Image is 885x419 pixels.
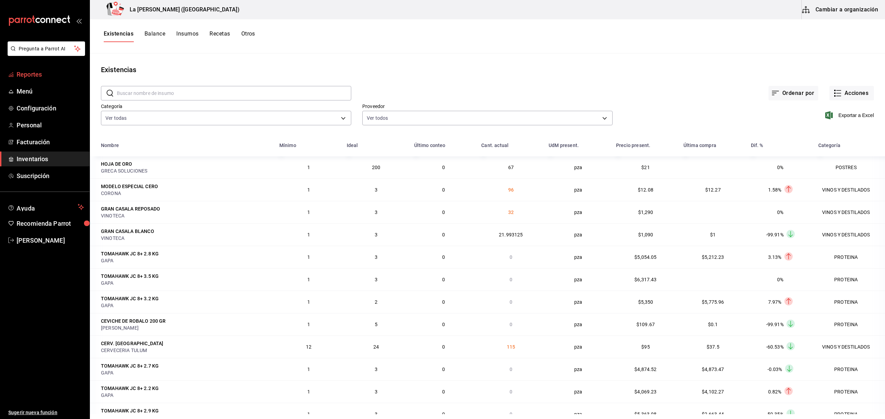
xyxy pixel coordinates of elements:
[507,344,515,350] span: 115
[702,254,724,260] span: $5,212.23
[818,143,840,148] div: Categoría
[544,358,612,380] td: pza
[101,257,271,264] div: GAPA
[616,143,650,148] div: Precio present.
[209,30,230,42] button: Recetas
[708,322,718,327] span: $0.1
[442,367,445,372] span: 0
[768,86,818,100] button: Ordenar por
[307,367,310,372] span: 1
[510,411,512,417] span: 0
[814,291,885,313] td: PROTEINA
[634,254,656,260] span: $5,054.05
[544,313,612,335] td: pza
[510,389,512,394] span: 0
[375,187,378,193] span: 3
[638,187,653,193] span: $12.08
[375,367,378,372] span: 3
[101,324,170,331] div: [PERSON_NAME]
[101,228,154,235] div: GRAN CASALA BLANCO
[307,277,310,282] span: 1
[638,232,653,237] span: $1,090
[442,411,445,417] span: 0
[702,411,724,417] span: $2,663.44
[481,143,509,148] div: Cant. actual
[101,104,351,109] label: Categoría
[307,254,310,260] span: 1
[101,318,166,324] div: CEVICHE DE ROBALO 200 GR
[707,344,719,350] span: $37.5
[766,411,784,417] span: -50.35%
[814,223,885,246] td: VINOS Y DESTILADOS
[544,246,612,268] td: pza
[442,232,445,237] span: 0
[17,236,84,245] span: [PERSON_NAME]
[101,250,159,257] div: TOMAHAWK JC 8+ 2.8 KG
[814,178,885,201] td: VINOS Y DESTILADOS
[17,219,84,228] span: Recomienda Parrot
[176,30,198,42] button: Insumos
[442,187,445,193] span: 0
[814,358,885,380] td: PROTEINA
[442,322,445,327] span: 0
[101,65,136,75] div: Existencias
[375,232,378,237] span: 3
[442,254,445,260] span: 0
[117,86,351,100] input: Buscar nombre de insumo
[17,104,84,113] span: Configuración
[508,165,514,170] span: 67
[307,389,310,394] span: 1
[636,322,655,327] span: $109.67
[104,30,255,42] div: navigation tabs
[241,30,255,42] button: Otros
[101,385,159,392] div: TOMAHAWK JC 8+ 2.2 KG
[508,187,514,193] span: 96
[442,344,445,350] span: 0
[375,277,378,282] span: 3
[442,277,445,282] span: 0
[508,209,514,215] span: 32
[101,183,158,190] div: MODELO ESPECIAL CERO
[510,322,512,327] span: 0
[375,389,378,394] span: 3
[634,411,656,417] span: $5,363.98
[104,30,133,42] button: Existencias
[347,143,358,148] div: Ideal
[362,104,613,109] label: Proveedor
[101,295,159,302] div: TOMAHAWK JC 8+ 3.2 KG
[307,232,310,237] span: 1
[101,143,119,148] div: Nombre
[101,302,271,309] div: GAPA
[683,143,716,148] div: Última compra
[76,18,82,23] button: open_drawer_menu
[768,254,782,260] span: 3.13%
[768,187,782,193] span: 1.58%
[375,299,378,305] span: 2
[101,167,271,174] div: GRECA SOLUCIONES
[17,154,84,164] span: Inventarios
[124,6,240,14] h3: La [PERSON_NAME] ([GEOGRAPHIC_DATA])
[814,313,885,335] td: PROTEINA
[814,246,885,268] td: PROTEINA
[768,389,782,394] span: 0.82%
[777,277,783,282] span: 0%
[814,380,885,403] td: PROTEINA
[766,232,784,237] span: -99.91%
[5,50,85,57] a: Pregunta a Parrot AI
[777,209,783,215] span: 0%
[510,367,512,372] span: 0
[367,115,388,121] span: Ver todos
[634,277,656,282] span: $6,317.43
[499,232,523,237] span: 21.993125
[17,137,84,147] span: Facturación
[814,268,885,291] td: PROTEINA
[101,362,159,369] div: TOMAHAWK JC 8+ 2.7 KG
[101,407,159,414] div: TOMAHAWK JC 8+ 2.9 KG
[442,299,445,305] span: 0
[101,280,271,286] div: GAPA
[544,380,612,403] td: pza
[101,205,160,212] div: GRAN CASALA REPOSADO
[544,201,612,223] td: pza
[766,322,784,327] span: -99.91%
[634,367,656,372] span: $4,874.52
